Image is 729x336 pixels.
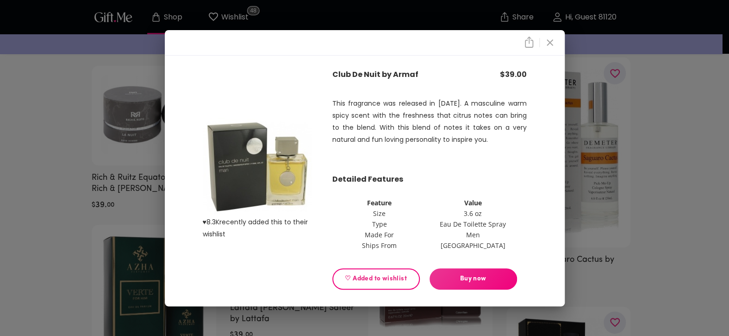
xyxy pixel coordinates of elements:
[430,268,517,290] button: Buy now
[427,230,519,240] td: Men
[333,230,426,240] td: Made For
[430,274,517,284] span: Buy now
[427,241,519,250] td: [GEOGRAPHIC_DATA]
[332,173,527,185] p: Detailed Features
[427,219,519,229] td: Eau De Toilette Spray
[521,35,537,50] button: close
[427,198,519,208] th: Value
[203,118,312,216] img: product image
[332,69,468,81] p: Club De Nuit by Armaf
[333,198,426,208] th: Feature
[333,219,426,229] td: Type
[333,241,426,250] td: Ships From
[203,216,332,240] p: ♥ 8.3K recently added this to their wishlist
[427,209,519,218] td: 3.6 oz
[332,97,527,146] p: This fragrance was released in [DATE]. A masculine warm spicy scent with the freshness that citru...
[340,274,412,284] span: ♡ Added to wishlist
[333,209,426,218] td: Size
[468,69,527,81] p: $ 39.00
[332,268,420,290] button: ♡ Added to wishlist
[542,35,558,51] button: close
